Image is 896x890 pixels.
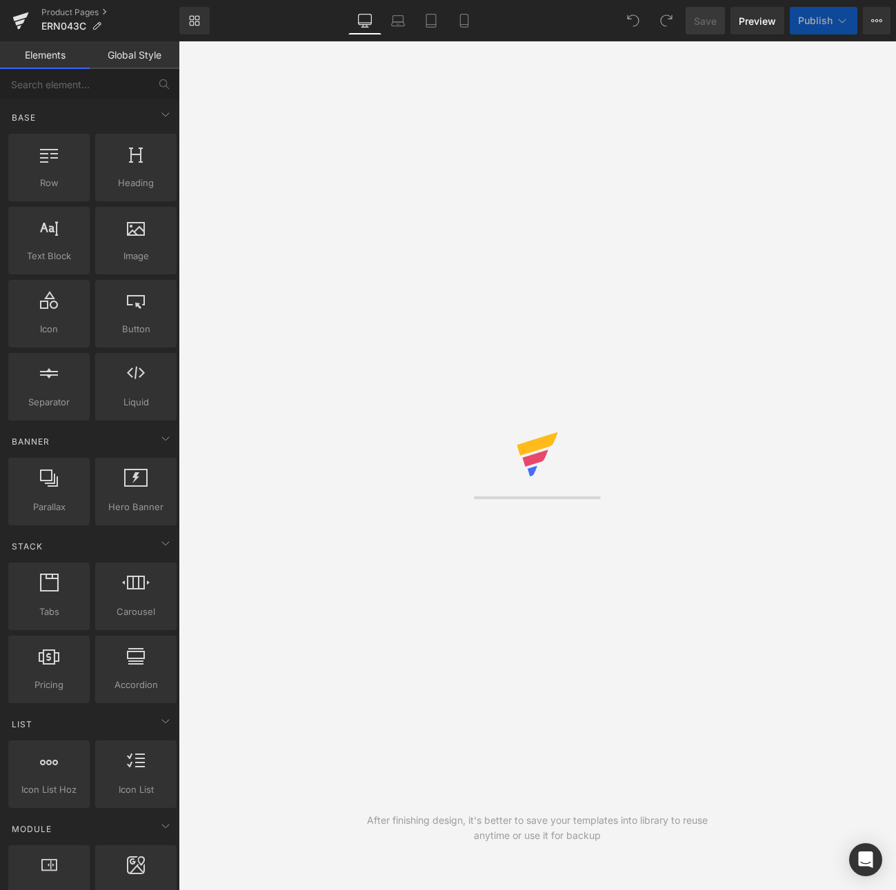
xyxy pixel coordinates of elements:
[798,15,833,26] span: Publish
[863,7,890,34] button: More
[12,395,86,409] span: Separator
[381,7,415,34] a: Laptop
[12,500,86,514] span: Parallax
[12,678,86,692] span: Pricing
[415,7,448,34] a: Tablet
[619,7,647,34] button: Undo
[90,41,179,69] a: Global Style
[12,782,86,797] span: Icon List Hoz
[41,7,179,18] a: Product Pages
[99,249,172,263] span: Image
[99,605,172,619] span: Carousel
[12,249,86,263] span: Text Block
[694,14,717,28] span: Save
[10,822,53,836] span: Module
[10,435,51,448] span: Banner
[448,7,481,34] a: Mobile
[99,176,172,190] span: Heading
[348,7,381,34] a: Desktop
[99,500,172,514] span: Hero Banner
[730,7,784,34] a: Preview
[99,678,172,692] span: Accordion
[99,782,172,797] span: Icon List
[10,540,44,553] span: Stack
[179,7,210,34] a: New Library
[10,111,37,124] span: Base
[790,7,857,34] button: Publish
[12,176,86,190] span: Row
[10,718,34,731] span: List
[12,605,86,619] span: Tabs
[849,843,882,876] div: Open Intercom Messenger
[358,813,717,843] div: After finishing design, it's better to save your templates into library to reuse anytime or use i...
[653,7,680,34] button: Redo
[99,395,172,409] span: Liquid
[12,322,86,336] span: Icon
[41,21,86,32] span: ERN043C
[99,322,172,336] span: Button
[739,14,776,28] span: Preview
